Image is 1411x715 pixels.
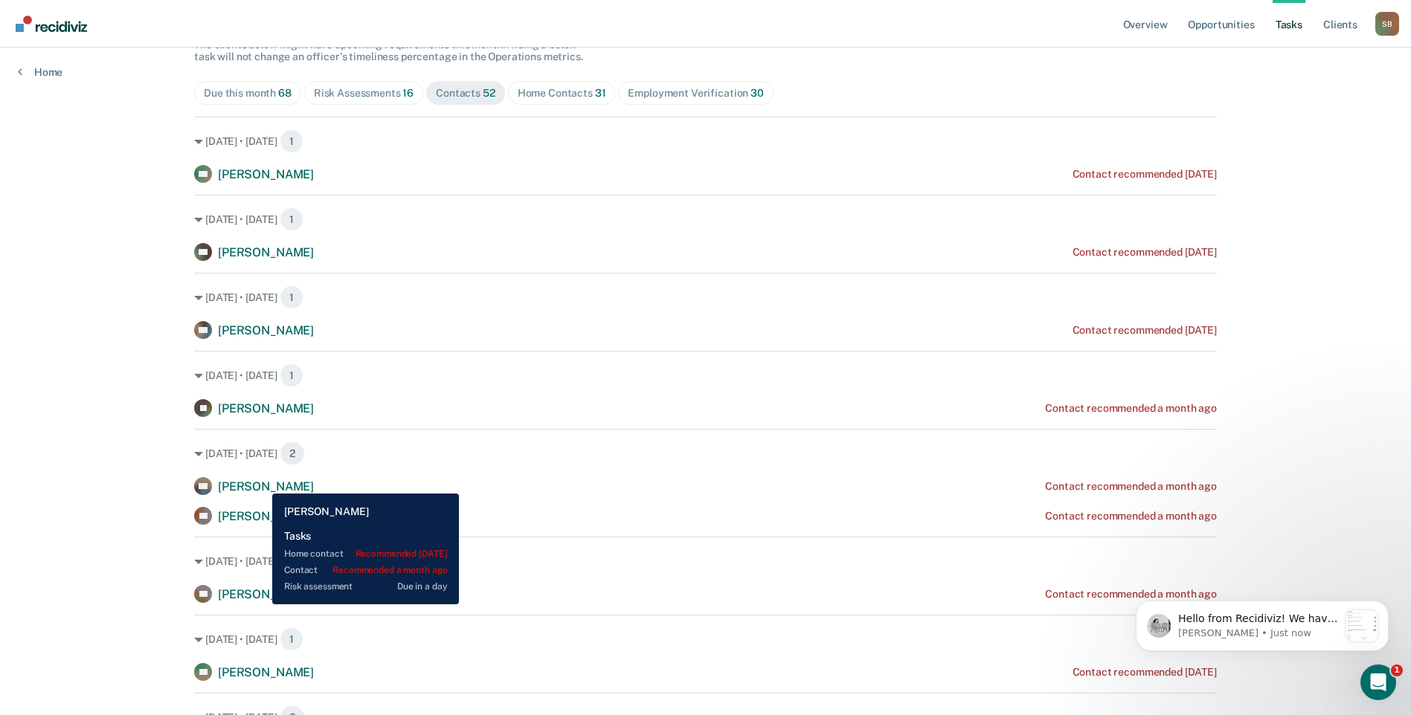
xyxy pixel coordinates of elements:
div: [DATE] • [DATE] 1 [194,285,1217,309]
div: Contact recommended a month ago [1045,480,1217,493]
iframe: Intercom live chat [1360,664,1396,700]
span: [PERSON_NAME] [218,509,314,523]
span: [PERSON_NAME] [218,479,314,494]
span: 2 [280,441,305,465]
div: [DATE] • [DATE] 1 [194,207,1217,231]
button: Profile dropdown button [1375,12,1399,36]
img: Recidiviz [16,16,87,32]
div: Contact recommended [DATE] [1073,246,1217,259]
div: Contact recommended a month ago [1045,402,1217,415]
div: Contact recommended a month ago [1045,588,1217,601]
span: 1 [1391,664,1403,676]
div: [DATE] • [DATE] 2 [194,441,1217,465]
span: 31 [595,87,606,99]
span: Hello from Recidiviz! We have some exciting news. Officers will now have their own Overview page ... [65,42,225,526]
span: [PERSON_NAME] [218,665,314,679]
span: 1 [280,549,303,573]
div: [DATE] • [DATE] 1 [194,129,1217,153]
span: 52 [483,87,495,99]
div: [DATE] • [DATE] 1 [194,627,1217,651]
div: Contacts [436,87,495,100]
div: [DATE] • [DATE] 1 [194,549,1217,573]
div: Employment Verification [628,87,763,100]
div: Due this month [204,87,292,100]
div: [DATE] • [DATE] 1 [194,363,1217,387]
div: Risk Assessments [314,87,414,100]
span: 1 [280,627,303,651]
span: [PERSON_NAME] [218,323,314,337]
p: Message from Kim, sent Just now [65,56,225,69]
span: [PERSON_NAME] [218,167,314,181]
iframe: Intercom notifications message [1113,571,1411,675]
span: 1 [280,285,303,309]
span: 1 [280,363,303,387]
span: 1 [280,129,303,153]
span: [PERSON_NAME] [218,245,314,259]
div: S B [1375,12,1399,36]
span: 30 [751,87,764,99]
span: [PERSON_NAME] [218,401,314,415]
span: [PERSON_NAME] [218,587,314,601]
span: 16 [402,87,414,99]
div: Contact recommended [DATE] [1073,666,1217,679]
a: Home [18,65,62,79]
div: Contact recommended a month ago [1045,510,1217,522]
div: Contact recommended [DATE] [1073,324,1217,337]
div: Contact recommended [DATE] [1073,168,1217,181]
span: 1 [280,207,303,231]
span: 68 [278,87,292,99]
div: Home Contacts [518,87,606,100]
span: The clients below might have upcoming requirements this month. Hiding a below task will not chang... [194,39,583,63]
